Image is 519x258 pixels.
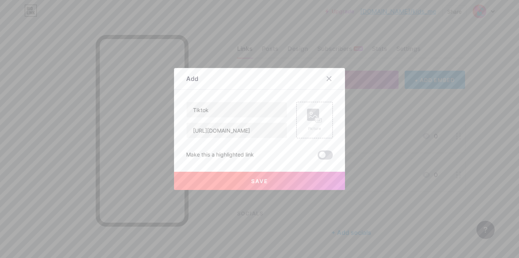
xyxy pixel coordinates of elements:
[186,74,198,83] div: Add
[307,126,322,131] div: Picture
[187,102,287,117] input: Title
[174,172,345,190] button: Save
[251,178,268,184] span: Save
[187,123,287,138] input: URL
[186,150,254,160] div: Make this a highlighted link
